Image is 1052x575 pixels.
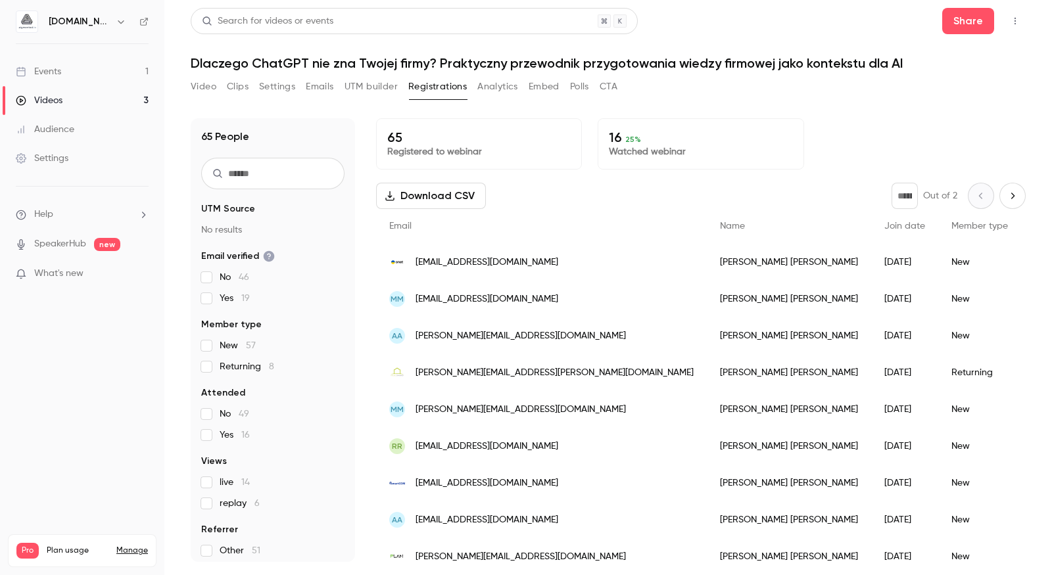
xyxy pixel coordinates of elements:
[391,403,404,415] span: MM
[306,76,333,97] button: Emails
[707,281,871,317] div: [PERSON_NAME] [PERSON_NAME]
[999,183,1026,209] button: Next page
[252,546,260,555] span: 51
[416,513,558,527] span: [EMAIL_ADDRESS][DOMAIN_NAME]
[191,55,1026,71] h1: Dlaczego ChatGPT nie zna Twojej firmy? Praktyczny przewodnik przygotowania wiedzy firmowej jako k...
[241,430,250,440] span: 16
[416,256,558,269] span: [EMAIL_ADDRESS][DOMAIN_NAME]
[707,538,871,575] div: [PERSON_NAME] [PERSON_NAME]
[707,428,871,465] div: [PERSON_NAME] [PERSON_NAME]
[34,237,86,251] a: SpeakerHub
[938,501,1021,538] div: New
[220,428,250,442] span: Yes
[49,15,110,28] h6: [DOMAIN_NAME]
[938,428,1021,465] div: New
[707,244,871,281] div: [PERSON_NAME] [PERSON_NAME]
[220,476,250,489] span: live
[938,281,1021,317] div: New
[707,317,871,354] div: [PERSON_NAME] [PERSON_NAME]
[707,465,871,501] div: [PERSON_NAME] [PERSON_NAME]
[392,440,402,452] span: RR
[392,330,402,342] span: AA
[376,183,486,209] button: Download CSV
[201,318,262,331] span: Member type
[201,523,238,536] span: Referrer
[201,386,245,400] span: Attended
[220,360,274,373] span: Returning
[387,145,571,158] p: Registered to webinar
[241,478,250,487] span: 14
[220,339,256,352] span: New
[201,129,249,145] h1: 65 People
[94,238,120,251] span: new
[951,221,1008,231] span: Member type
[246,341,256,350] span: 57
[16,152,68,165] div: Settings
[938,538,1021,575] div: New
[220,407,249,421] span: No
[938,354,1021,391] div: Returning
[416,550,626,564] span: [PERSON_NAME][EMAIL_ADDRESS][DOMAIN_NAME]
[408,76,467,97] button: Registrations
[389,221,412,231] span: Email
[16,65,61,78] div: Events
[16,11,37,32] img: aigmented.io
[600,76,617,97] button: CTA
[416,440,558,453] span: [EMAIL_ADDRESS][DOMAIN_NAME]
[720,221,745,231] span: Name
[47,545,108,556] span: Plan usage
[625,135,641,144] span: 25 %
[392,514,402,526] span: AA
[116,545,148,556] a: Manage
[202,14,333,28] div: Search for videos or events
[191,76,216,97] button: Video
[942,8,994,34] button: Share
[416,366,694,380] span: [PERSON_NAME][EMAIL_ADDRESS][PERSON_NAME][DOMAIN_NAME]
[938,244,1021,281] div: New
[201,223,345,237] p: No results
[871,244,938,281] div: [DATE]
[220,497,260,510] span: replay
[201,250,275,263] span: Email verified
[477,76,518,97] button: Analytics
[871,317,938,354] div: [DATE]
[707,391,871,428] div: [PERSON_NAME] [PERSON_NAME]
[239,409,249,419] span: 49
[938,317,1021,354] div: New
[201,202,345,557] section: facet-groups
[389,365,405,380] img: housestandard.pl
[707,354,871,391] div: [PERSON_NAME] [PERSON_NAME]
[241,294,250,303] span: 19
[416,476,558,490] span: [EMAIL_ADDRESS][DOMAIN_NAME]
[227,76,249,97] button: Clips
[389,475,405,491] img: e-smartcom.pl
[387,129,571,145] p: 65
[707,501,871,538] div: [PERSON_NAME] [PERSON_NAME]
[871,281,938,317] div: [DATE]
[570,76,589,97] button: Polls
[239,273,249,282] span: 46
[16,123,74,136] div: Audience
[416,403,626,417] span: [PERSON_NAME][EMAIL_ADDRESS][DOMAIN_NAME]
[871,538,938,575] div: [DATE]
[34,267,84,281] span: What's new
[529,76,560,97] button: Embed
[254,499,260,508] span: 6
[416,329,626,343] span: [PERSON_NAME][EMAIL_ADDRESS][DOMAIN_NAME]
[923,189,957,202] p: Out of 2
[871,501,938,538] div: [DATE]
[884,221,925,231] span: Join date
[201,455,227,468] span: Views
[871,391,938,428] div: [DATE]
[389,549,405,564] img: p-lan.pl
[34,208,53,221] span: Help
[220,292,250,305] span: Yes
[16,208,149,221] li: help-dropdown-opener
[391,293,404,305] span: MM
[938,465,1021,501] div: New
[609,129,792,145] p: 16
[871,354,938,391] div: [DATE]
[389,254,405,270] img: op.pl
[609,145,792,158] p: Watched webinar
[1005,11,1026,32] button: Top Bar Actions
